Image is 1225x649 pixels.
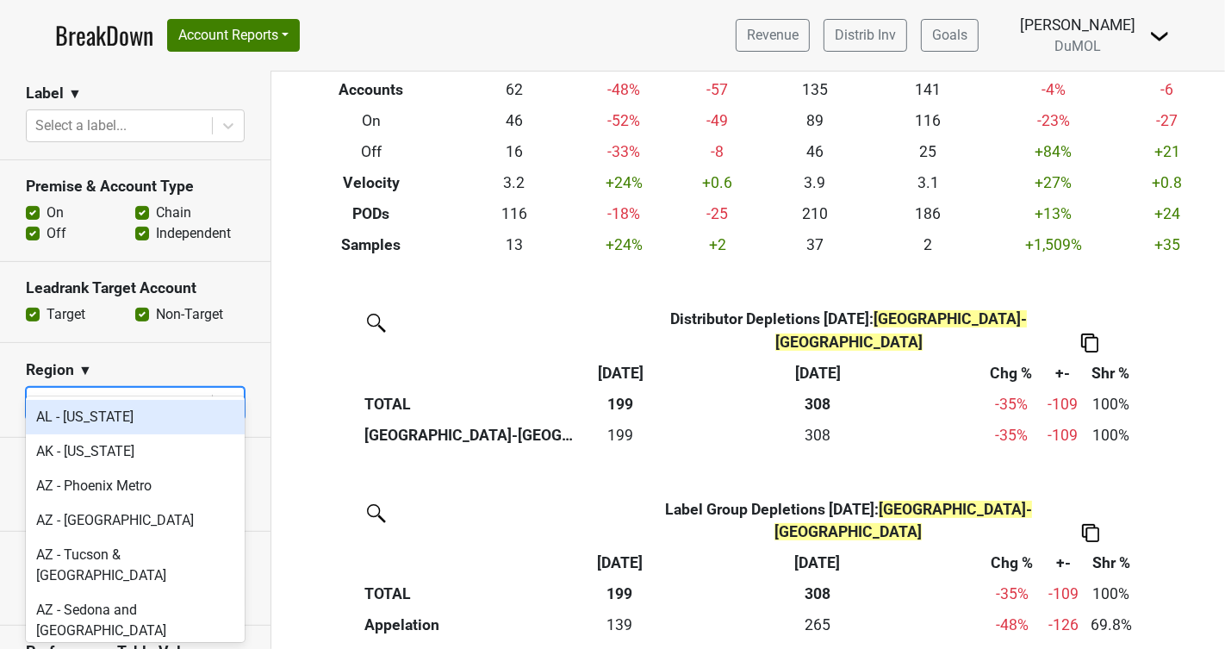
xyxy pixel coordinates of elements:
[1047,424,1080,446] div: -109
[1081,334,1098,352] img: Copy to clipboard
[872,75,986,106] td: 141
[156,304,223,325] label: Non-Target
[1122,75,1212,106] td: -6
[26,503,245,538] div: AZ - [GEOGRAPHIC_DATA]
[1042,358,1085,389] th: +-: activate to sort column ascending
[985,136,1122,167] td: +84 %
[26,538,245,593] div: AZ - Tucson & [GEOGRAPHIC_DATA]
[1048,396,1079,413] span: -109
[872,106,986,137] td: 116
[361,498,389,526] img: filter
[586,609,654,640] td: 139
[26,593,245,648] div: AZ - Sedona and [GEOGRAPHIC_DATA]
[361,578,586,609] th: TOTAL
[1084,578,1138,609] td: 100%
[872,136,986,167] td: 25
[981,609,1043,640] td: -48 %
[677,136,758,167] td: -8
[284,106,457,137] th: On
[47,223,66,244] label: Off
[824,19,907,52] a: Distrib Inv
[758,75,872,106] td: 135
[78,360,92,381] span: ▼
[654,494,1043,547] th: Label Group Depletions [DATE] :
[55,17,153,53] a: BreakDown
[457,229,571,260] td: 13
[1122,106,1212,137] td: -27
[26,434,245,469] div: AK - [US_STATE]
[156,223,231,244] label: Independent
[677,75,758,106] td: -57
[981,547,1043,578] th: Chg %: activate to sort column ascending
[658,614,977,636] div: 265
[284,136,457,167] th: Off
[656,303,1042,357] th: Distributor Depletions [DATE] :
[167,19,300,52] button: Account Reports
[1122,198,1212,229] td: +24
[571,167,677,198] td: +24 %
[156,203,191,223] label: Chain
[586,358,656,389] th: Aug '25: activate to sort column ascending
[656,358,980,389] th: Aug '24: activate to sort column ascending
[872,198,986,229] td: 186
[1082,524,1099,542] img: Copy to clipboard
[980,358,1042,389] th: Chg %: activate to sort column ascending
[26,361,74,379] h3: Region
[985,106,1122,137] td: -23 %
[1048,585,1079,602] span: -109
[1122,229,1212,260] td: +35
[872,167,986,198] td: 3.1
[660,424,976,446] div: 308
[980,420,1042,451] td: -35 %
[1084,358,1137,389] th: Shr %: activate to sort column ascending
[1084,609,1138,640] td: 69.8%
[284,75,457,106] th: Accounts
[1122,136,1212,167] td: +21
[985,75,1122,106] td: -4 %
[1084,389,1137,420] td: 100%
[26,279,245,297] h3: Leadrank Target Account
[775,310,1028,350] span: [GEOGRAPHIC_DATA]-[GEOGRAPHIC_DATA]
[457,167,571,198] td: 3.2
[985,198,1122,229] td: +13 %
[656,420,980,451] th: 307.832
[284,198,457,229] th: PODs
[677,229,758,260] td: +2
[1048,614,1080,636] div: -126
[457,106,571,137] td: 46
[758,136,872,167] td: 46
[361,358,586,389] th: &nbsp;: activate to sort column ascending
[284,167,457,198] th: Velocity
[590,614,650,636] div: 139
[872,229,986,260] td: 2
[1122,167,1212,198] td: +0.8
[457,198,571,229] td: 116
[677,167,758,198] td: +0.6
[47,203,64,223] label: On
[995,396,1028,413] span: -35%
[758,198,872,229] td: 210
[361,609,586,640] th: Appelation
[1084,420,1137,451] td: 100%
[457,136,571,167] td: 16
[457,75,571,106] td: 62
[736,19,810,52] a: Revenue
[68,84,82,104] span: ▼
[47,304,85,325] label: Target
[677,198,758,229] td: -25
[985,167,1122,198] td: +27 %
[26,178,245,196] h3: Premise & Account Type
[1043,547,1084,578] th: +-: activate to sort column ascending
[985,229,1122,260] td: +1,509 %
[26,400,245,434] div: AL - [US_STATE]
[1020,14,1135,36] div: [PERSON_NAME]
[1054,38,1101,54] span: DuMOL
[677,106,758,137] td: -49
[654,547,981,578] th: Aug '24: activate to sort column ascending
[996,585,1029,602] span: -35%
[586,420,656,451] td: 199
[654,578,981,609] th: 308
[571,229,677,260] td: +24 %
[586,578,654,609] th: 199
[361,547,586,578] th: &nbsp;: activate to sort column ascending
